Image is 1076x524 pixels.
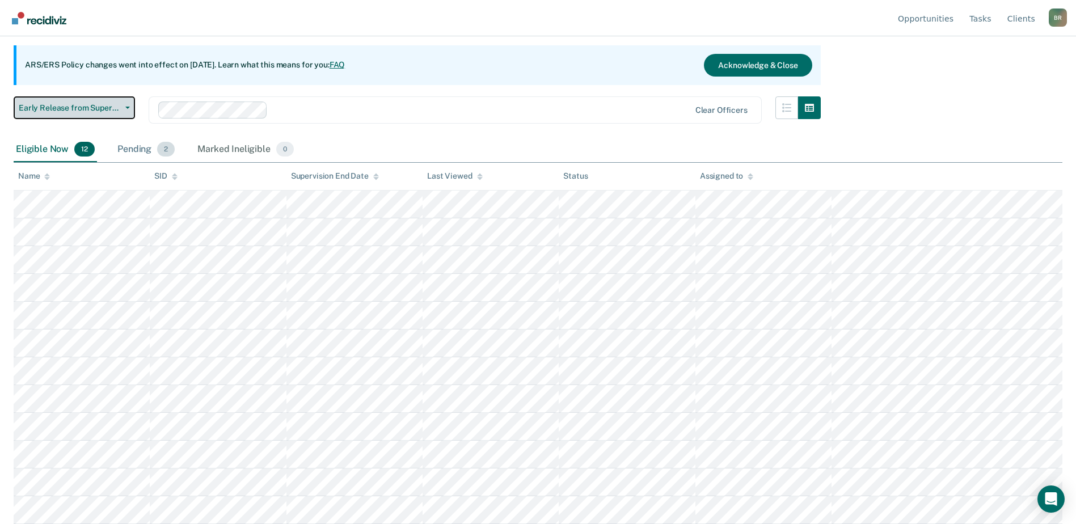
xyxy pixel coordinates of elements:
[14,137,97,162] div: Eligible Now12
[157,142,175,157] span: 2
[427,171,482,181] div: Last Viewed
[276,142,294,157] span: 0
[1049,9,1067,27] button: Profile dropdown button
[25,60,345,71] p: ARS/ERS Policy changes went into effect on [DATE]. Learn what this means for you:
[12,12,66,24] img: Recidiviz
[19,103,121,113] span: Early Release from Supervision
[330,60,345,69] a: FAQ
[74,142,95,157] span: 12
[700,171,753,181] div: Assigned to
[1037,485,1065,513] div: Open Intercom Messenger
[14,96,135,119] button: Early Release from Supervision
[18,171,50,181] div: Name
[291,171,379,181] div: Supervision End Date
[154,171,178,181] div: SID
[115,137,177,162] div: Pending2
[195,137,296,162] div: Marked Ineligible0
[563,171,588,181] div: Status
[704,54,812,77] button: Acknowledge & Close
[695,105,748,115] div: Clear officers
[1049,9,1067,27] div: B R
